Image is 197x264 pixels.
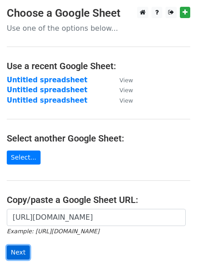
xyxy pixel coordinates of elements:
[119,97,133,104] small: View
[119,87,133,94] small: View
[7,24,190,33] p: Use one of the options below...
[7,133,190,144] h4: Select another Google Sheet:
[110,86,133,94] a: View
[7,7,190,20] h3: Choose a Google Sheet
[119,77,133,84] small: View
[7,86,87,94] a: Untitled spreadsheet
[7,61,190,71] h4: Use a recent Google Sheet:
[7,209,186,226] input: Paste your Google Sheet URL here
[110,76,133,84] a: View
[7,228,99,235] small: Example: [URL][DOMAIN_NAME]
[7,151,41,165] a: Select...
[7,245,30,259] input: Next
[152,221,197,264] iframe: Chat Widget
[110,96,133,104] a: View
[7,194,190,205] h4: Copy/paste a Google Sheet URL:
[7,96,87,104] a: Untitled spreadsheet
[7,76,87,84] a: Untitled spreadsheet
